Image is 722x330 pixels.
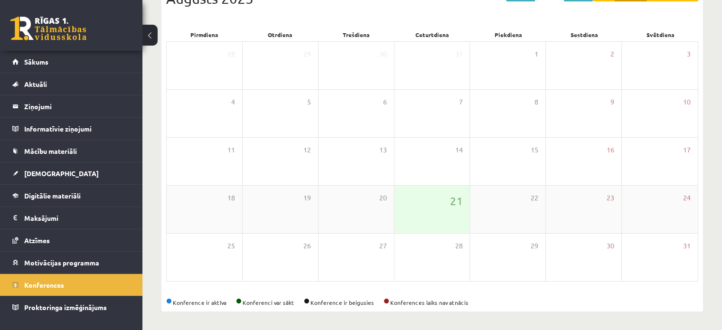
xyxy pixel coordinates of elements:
span: 18 [227,193,235,203]
span: 28 [227,49,235,59]
legend: Informatīvie ziņojumi [24,118,131,140]
a: Ziņojumi [12,95,131,117]
span: Aktuāli [24,80,47,88]
span: 3 [687,49,691,59]
span: Sākums [24,57,48,66]
span: 25 [227,241,235,251]
a: Digitālie materiāli [12,185,131,207]
span: 14 [455,145,462,155]
span: 21 [450,193,462,209]
span: 12 [303,145,311,155]
a: Aktuāli [12,73,131,95]
span: 5 [307,97,311,107]
a: Rīgas 1. Tālmācības vidusskola [10,17,86,40]
a: Maksājumi [12,207,131,229]
a: Mācību materiāli [12,140,131,162]
span: 31 [455,49,462,59]
span: 29 [303,49,311,59]
span: Mācību materiāli [24,147,77,155]
span: Motivācijas programma [24,258,99,267]
span: 6 [383,97,387,107]
a: Sākums [12,51,131,73]
span: Atzīmes [24,236,50,245]
span: Proktoringa izmēģinājums [24,303,107,311]
span: 23 [607,193,614,203]
span: 29 [531,241,538,251]
span: 1 [534,49,538,59]
span: 22 [531,193,538,203]
a: Informatīvie ziņojumi [12,118,131,140]
span: 31 [683,241,691,251]
span: 7 [459,97,462,107]
div: Otrdiena [242,28,318,41]
span: 19 [303,193,311,203]
span: 17 [683,145,691,155]
legend: Ziņojumi [24,95,131,117]
span: 24 [683,193,691,203]
a: Atzīmes [12,229,131,251]
div: Konference ir aktīva Konferenci var sākt Konference ir beigusies Konferences laiks nav atnācis [166,298,698,307]
a: [DEMOGRAPHIC_DATA] [12,162,131,184]
div: Svētdiena [622,28,698,41]
span: 10 [683,97,691,107]
a: Proktoringa izmēģinājums [12,296,131,318]
span: 16 [607,145,614,155]
span: 15 [531,145,538,155]
span: [DEMOGRAPHIC_DATA] [24,169,99,178]
span: 28 [455,241,462,251]
span: 4 [231,97,235,107]
span: 26 [303,241,311,251]
span: 13 [379,145,387,155]
legend: Maksājumi [24,207,131,229]
div: Trešdiena [318,28,394,41]
span: Digitālie materiāli [24,191,81,200]
span: 20 [379,193,387,203]
span: 9 [610,97,614,107]
span: 11 [227,145,235,155]
span: 27 [379,241,387,251]
div: Piekdiena [470,28,546,41]
span: 2 [610,49,614,59]
div: Pirmdiena [166,28,242,41]
div: Sestdiena [546,28,622,41]
span: 30 [379,49,387,59]
span: Konferences [24,281,64,289]
a: Motivācijas programma [12,252,131,273]
a: Konferences [12,274,131,296]
span: 8 [534,97,538,107]
div: Ceturtdiena [394,28,470,41]
span: 30 [607,241,614,251]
